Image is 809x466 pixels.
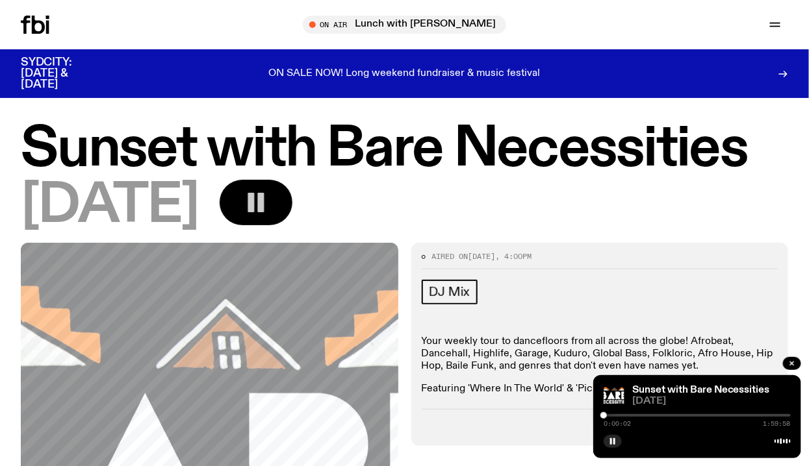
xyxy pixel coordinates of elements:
[632,397,791,406] span: [DATE]
[432,251,469,262] span: Aired on
[422,336,778,373] p: Your weekly tour to dancefloors from all across the globe! Afrobeat, Dancehall, Highlife, Garage,...
[269,68,541,80] p: ON SALE NOW! Long weekend fundraiser & music festival
[21,57,104,90] h3: SYDCITY: [DATE] & [DATE]
[632,385,770,395] a: Sunset with Bare Necessities
[469,251,496,262] span: [DATE]
[422,383,778,395] p: Featuring 'Where In The World' & 'Pick of the week'
[604,421,631,427] span: 0:00:02
[422,280,478,304] a: DJ Mix
[21,180,199,232] span: [DATE]
[764,421,791,427] span: 1:59:58
[430,285,470,299] span: DJ Mix
[496,251,532,262] span: , 4:00pm
[604,386,624,406] img: Bare Necessities
[21,123,788,176] h1: Sunset with Bare Necessities
[303,16,506,34] button: On AirLunch with [PERSON_NAME]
